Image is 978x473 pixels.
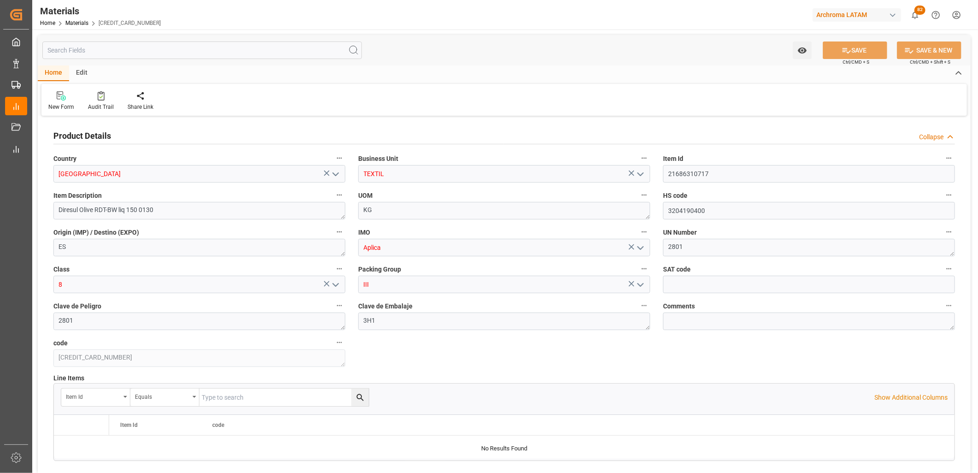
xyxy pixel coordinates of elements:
[813,6,905,24] button: Archroma LATAM
[943,152,955,164] button: Item Id
[943,226,955,238] button: UN Number
[638,152,650,164] button: Business Unit
[633,241,647,255] button: open menu
[333,337,345,349] button: code
[358,265,401,274] span: Packing Group
[333,189,345,201] button: Item Description
[813,8,901,22] div: Archroma LATAM
[66,390,120,401] div: Item Id
[53,154,76,164] span: Country
[53,313,345,330] textarea: 2801
[638,263,650,275] button: Packing Group
[358,302,413,311] span: Clave de Embalaje
[638,226,650,238] button: IMO
[663,228,697,237] span: UN Number
[65,20,88,26] a: Materials
[53,191,102,201] span: Item Description
[633,167,647,181] button: open menu
[358,202,650,219] textarea: KG
[38,65,69,81] div: Home
[943,189,955,201] button: HS code
[874,393,948,402] p: Show Additional Columns
[351,389,369,406] button: search button
[53,130,111,142] h2: Product Details
[663,239,955,256] textarea: 2801
[333,300,345,312] button: Clave de Peligro
[53,302,101,311] span: Clave de Peligro
[328,278,342,292] button: open menu
[199,389,369,406] input: Type to search
[926,5,946,25] button: Help Center
[48,103,74,111] div: New Form
[135,390,189,401] div: Equals
[358,228,370,237] span: IMO
[69,65,94,81] div: Edit
[53,338,68,348] span: code
[128,103,153,111] div: Share Link
[53,228,139,237] span: Origin (IMP) / Destino (EXPO)
[53,373,84,383] span: Line Items
[120,422,138,428] span: Item Id
[943,263,955,275] button: SAT code
[919,132,943,142] div: Collapse
[333,226,345,238] button: Origin (IMP) / Destino (EXPO)
[638,189,650,201] button: UOM
[42,41,362,59] input: Search Fields
[53,202,345,219] textarea: Diresul Olive RDT-BW liq 150 0130
[633,278,647,292] button: open menu
[910,59,950,65] span: Ctrl/CMD + Shift + S
[358,165,650,183] input: Type to search/select
[943,300,955,312] button: Comments
[40,20,55,26] a: Home
[663,302,695,311] span: Comments
[333,263,345,275] button: Class
[333,152,345,164] button: Country
[358,154,398,164] span: Business Unit
[53,349,345,367] textarea: [CREDIT_CARD_NUMBER]
[793,41,812,59] button: open menu
[53,265,70,274] span: Class
[663,265,691,274] span: SAT code
[358,313,650,330] textarea: 3H1
[663,154,683,164] span: Item Id
[88,103,114,111] div: Audit Trail
[61,389,130,406] button: open menu
[914,6,926,15] span: 82
[897,41,961,59] button: SAVE & NEW
[358,191,373,201] span: UOM
[638,300,650,312] button: Clave de Embalaje
[905,5,926,25] button: show 82 new notifications
[40,4,161,18] div: Materials
[212,422,224,428] span: code
[823,41,887,59] button: SAVE
[53,239,345,256] textarea: ES
[663,191,687,201] span: HS code
[328,167,342,181] button: open menu
[130,389,199,406] button: open menu
[843,59,869,65] span: Ctrl/CMD + S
